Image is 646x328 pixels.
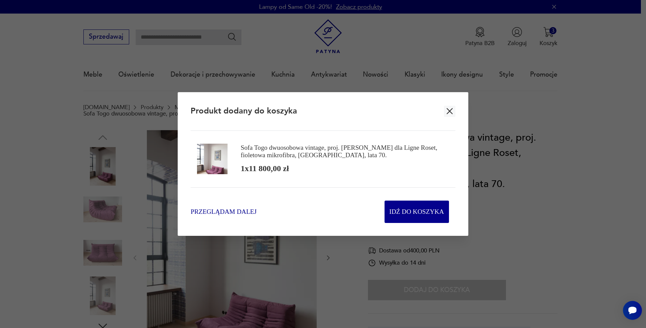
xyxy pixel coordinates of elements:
button: Przeglądam dalej [191,207,257,216]
div: Sofa Togo dwuosobowa vintage, proj. [PERSON_NAME] dla Ligne Roset, fioletowa mikrofibra, [GEOGRAP... [241,144,449,159]
h2: Produkt dodany do koszyka [191,106,297,117]
span: Idź do koszyka [389,201,444,223]
img: Zdjęcie produktu [197,144,228,174]
button: Idź do koszyka [385,201,449,223]
iframe: Smartsupp widget button [623,301,642,320]
div: 1 x 11 800,00 zł [241,163,289,174]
